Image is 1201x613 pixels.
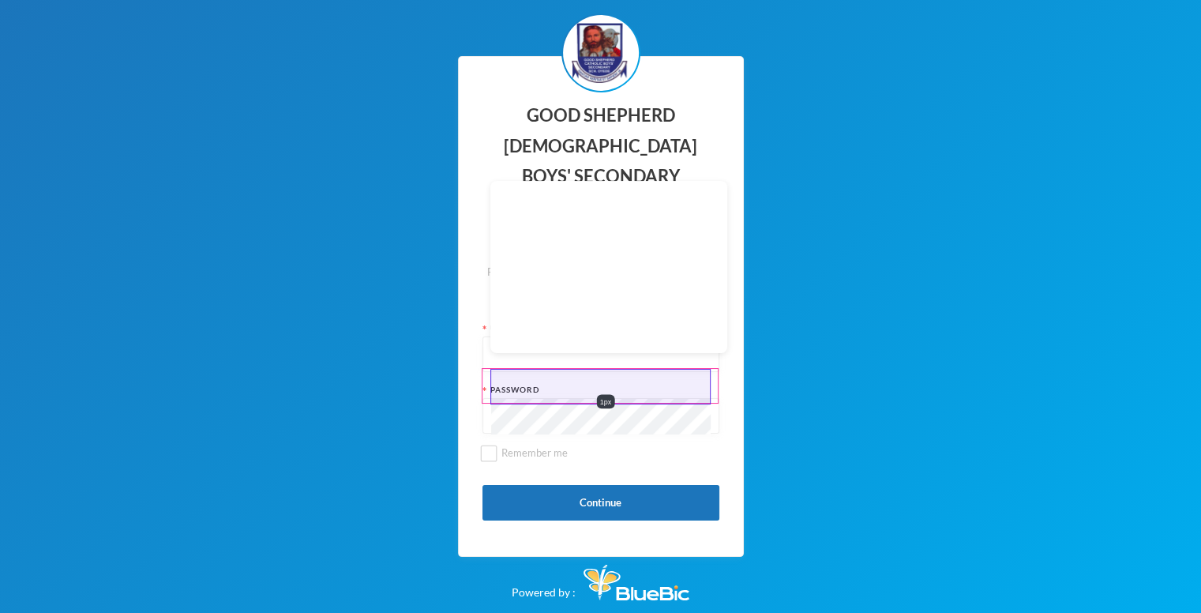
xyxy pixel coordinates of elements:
[482,384,719,396] div: Password
[482,322,719,334] div: Username
[482,485,719,521] button: Continue
[584,565,689,600] img: Bluebic
[512,557,689,600] div: Powered by :
[495,446,574,459] span: Remember me
[482,100,719,253] div: GOOD SHEPHERD [DEMOGRAPHIC_DATA] BOYS' SECONDARY SCHOOL, [GEOGRAPHIC_DATA]
[482,265,719,311] div: Fill in your Username and Password to access your account. Ask your school administrator for your...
